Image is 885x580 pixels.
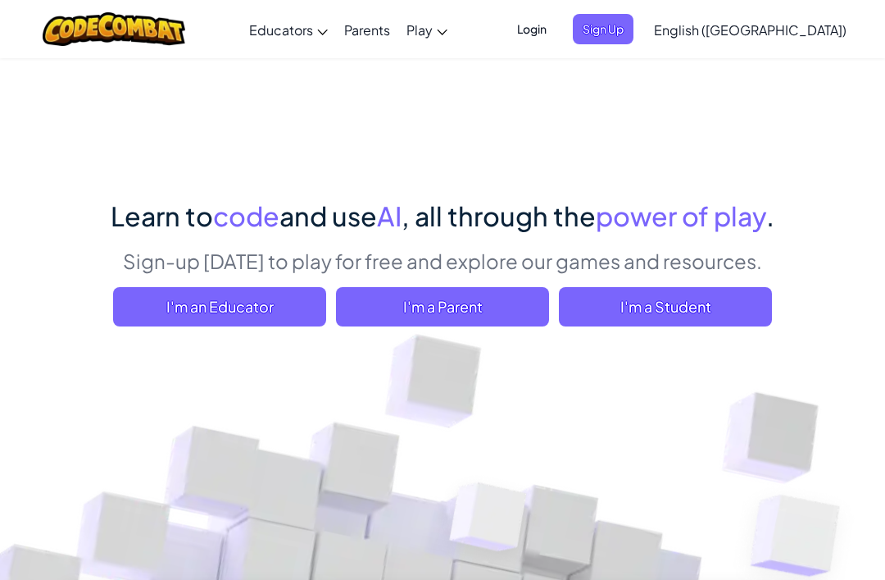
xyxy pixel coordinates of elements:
button: Sign Up [573,14,633,44]
img: CodeCombat logo [43,12,186,46]
a: I'm an Educator [113,287,326,327]
span: code [213,199,279,232]
a: English ([GEOGRAPHIC_DATA]) [646,7,855,52]
a: Parents [336,7,398,52]
span: AI [377,199,402,232]
span: . [766,199,774,232]
a: Play [398,7,456,52]
a: I'm a Parent [336,287,549,327]
span: power of play [596,199,766,232]
span: Learn to [111,199,213,232]
span: , all through the [402,199,596,232]
span: Play [406,21,433,39]
button: Login [507,14,556,44]
button: I'm a Student [559,287,772,327]
p: Sign-up [DATE] to play for free and explore our games and resources. [111,247,774,275]
a: Educators [241,7,336,52]
span: Educators [249,21,313,39]
span: English ([GEOGRAPHIC_DATA]) [654,21,846,39]
span: and use [279,199,377,232]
